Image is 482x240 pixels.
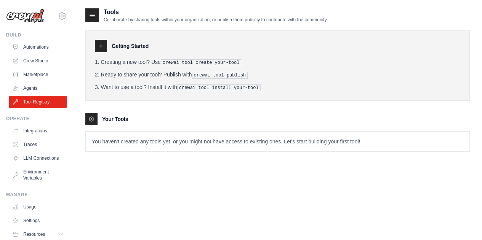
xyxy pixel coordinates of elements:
a: LLM Connections [9,152,67,164]
a: Crew Studio [9,55,67,67]
li: Want to use a tool? Install it with [95,83,460,91]
h3: Getting Started [112,42,149,50]
a: Automations [9,41,67,53]
a: Usage [9,201,67,213]
a: Environment Variables [9,166,67,184]
div: Manage [6,192,67,198]
pre: crewai tool create your-tool [161,59,242,66]
a: Traces [9,138,67,151]
a: Integrations [9,125,67,137]
a: Marketplace [9,68,67,81]
a: Settings [9,215,67,227]
div: Operate [6,116,67,122]
img: Logo [6,9,44,23]
h2: Tools [104,8,328,17]
h3: Your Tools [102,115,128,123]
a: Tool Registry [9,96,67,108]
p: You haven't created any tools yet, or you might not have access to existing ones. Let's start bui... [86,132,469,151]
div: Build [6,32,67,38]
p: Collaborate by sharing tools within your organization, or publish them publicly to contribute wit... [104,17,328,23]
li: Creating a new tool? Use [95,58,460,66]
pre: crewai tool install your-tool [177,84,261,91]
a: Agents [9,82,67,94]
span: Resources [23,231,45,237]
li: Ready to share your tool? Publish with [95,71,460,79]
pre: crewai tool publish [192,72,248,79]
